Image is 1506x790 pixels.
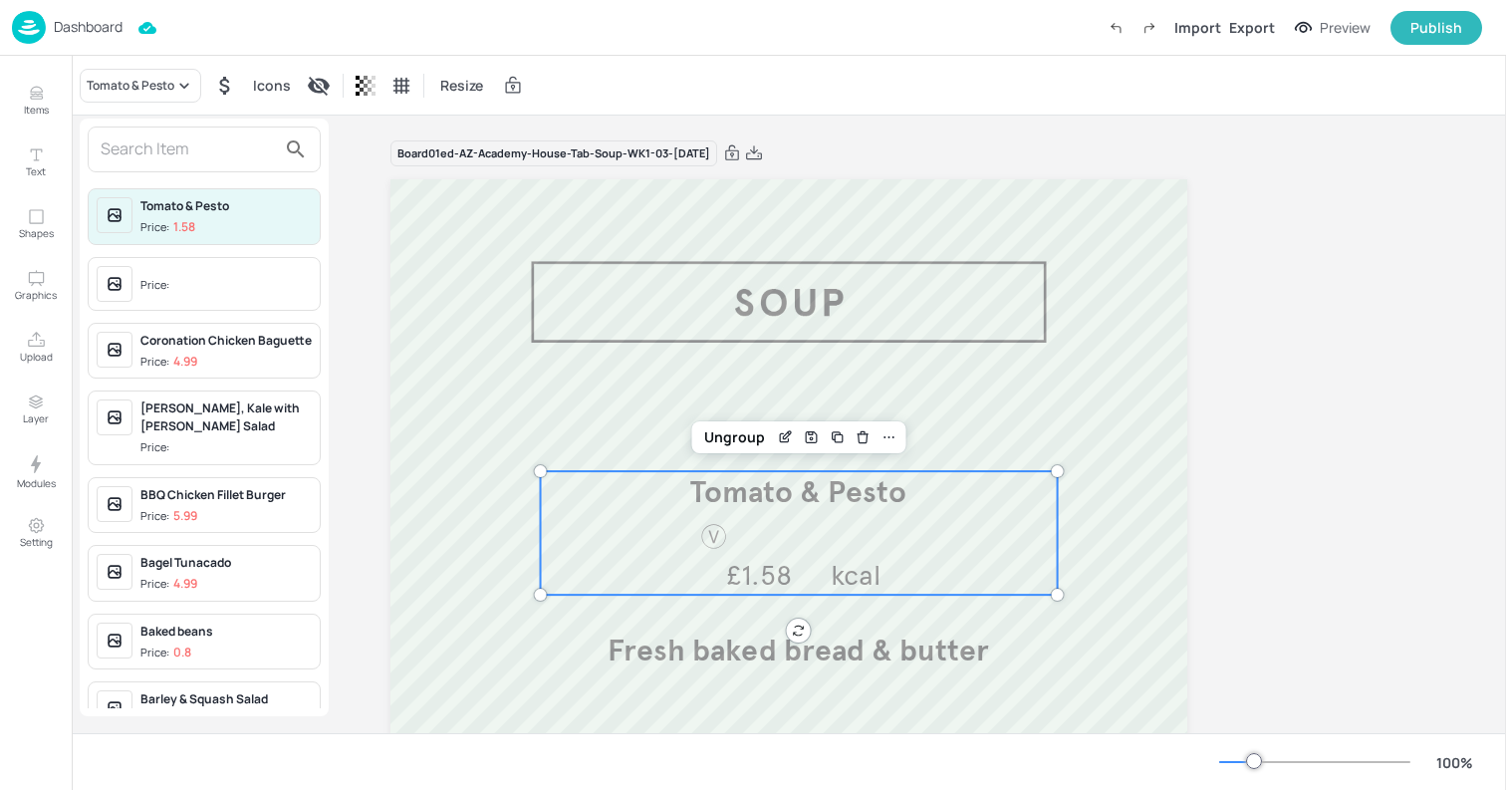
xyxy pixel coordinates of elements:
div: Price: [140,508,197,525]
input: Search Item [101,133,276,165]
div: Price: [140,219,195,236]
div: Coronation Chicken Baguette [140,332,312,350]
div: Barley & Squash Salad [140,690,312,708]
div: [PERSON_NAME], Kale with [PERSON_NAME] Salad [140,399,312,435]
p: 5.99 [173,509,197,523]
p: 4.99 [173,355,197,369]
p: 4.99 [173,577,197,591]
button: search [276,130,316,169]
div: Price: [140,439,173,456]
div: BBQ Chicken Fillet Burger [140,486,312,504]
p: 0.8 [173,646,191,659]
div: Bagel Tunacado [140,554,312,572]
div: Price: [140,354,197,371]
div: Baked beans [140,623,312,641]
p: 1.58 [173,220,195,234]
div: Price: [140,645,191,661]
div: Price: [140,576,197,593]
div: Price: [140,277,173,294]
div: Tomato & Pesto [140,197,312,215]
